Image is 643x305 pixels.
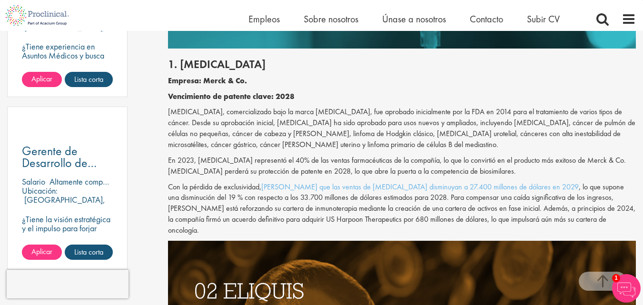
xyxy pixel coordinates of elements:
[168,91,295,101] font: Vencimiento de patente clave: 2028
[22,176,45,187] font: Salario
[261,182,579,192] a: [PERSON_NAME] que las ventas de [MEDICAL_DATA] disminuyan a 27.400 millones de dólares en 2029
[612,274,641,303] img: Chatbot
[614,275,618,281] font: 1
[7,270,129,298] iframe: reCAPTCHA
[22,245,62,260] a: Aplicar
[22,143,97,183] font: Gerente de Desarrollo de Negocios
[65,245,113,260] a: Lista corta
[168,107,635,149] font: [MEDICAL_DATA], comercializado bajo la marca [MEDICAL_DATA], fue aprobado inicialmente por la FDA...
[49,176,123,187] font: Altamente competitivo
[527,13,560,25] a: Subir CV
[65,72,113,87] a: Lista corta
[74,74,103,84] font: Lista corta
[74,247,103,257] font: Lista corta
[22,194,105,214] font: [GEOGRAPHIC_DATA], [GEOGRAPHIC_DATA]
[22,21,105,41] font: [GEOGRAPHIC_DATA], [GEOGRAPHIC_DATA]
[168,182,261,192] font: Con la pérdida de exclusividad,
[304,13,358,25] a: Sobre nosotros
[382,13,446,25] a: Únase a nosotros
[22,185,58,196] font: Ubicación:
[168,182,635,235] font: , lo que supone una disminución del 19 % con respecto a los 33.700 millones de dólares estimados ...
[248,13,280,25] a: Empleos
[22,72,62,87] a: Aplicar
[22,145,113,169] a: Gerente de Desarrollo de Negocios
[31,74,52,84] font: Aplicar
[470,13,503,25] a: Contacto
[31,246,52,256] font: Aplicar
[168,57,266,71] font: 1. [MEDICAL_DATA]
[168,155,626,176] font: En 2023, [MEDICAL_DATA] representó el 40% de las ventas farmacéuticas de la compañía, lo que lo c...
[168,76,247,86] font: Empresa: Merck & Co.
